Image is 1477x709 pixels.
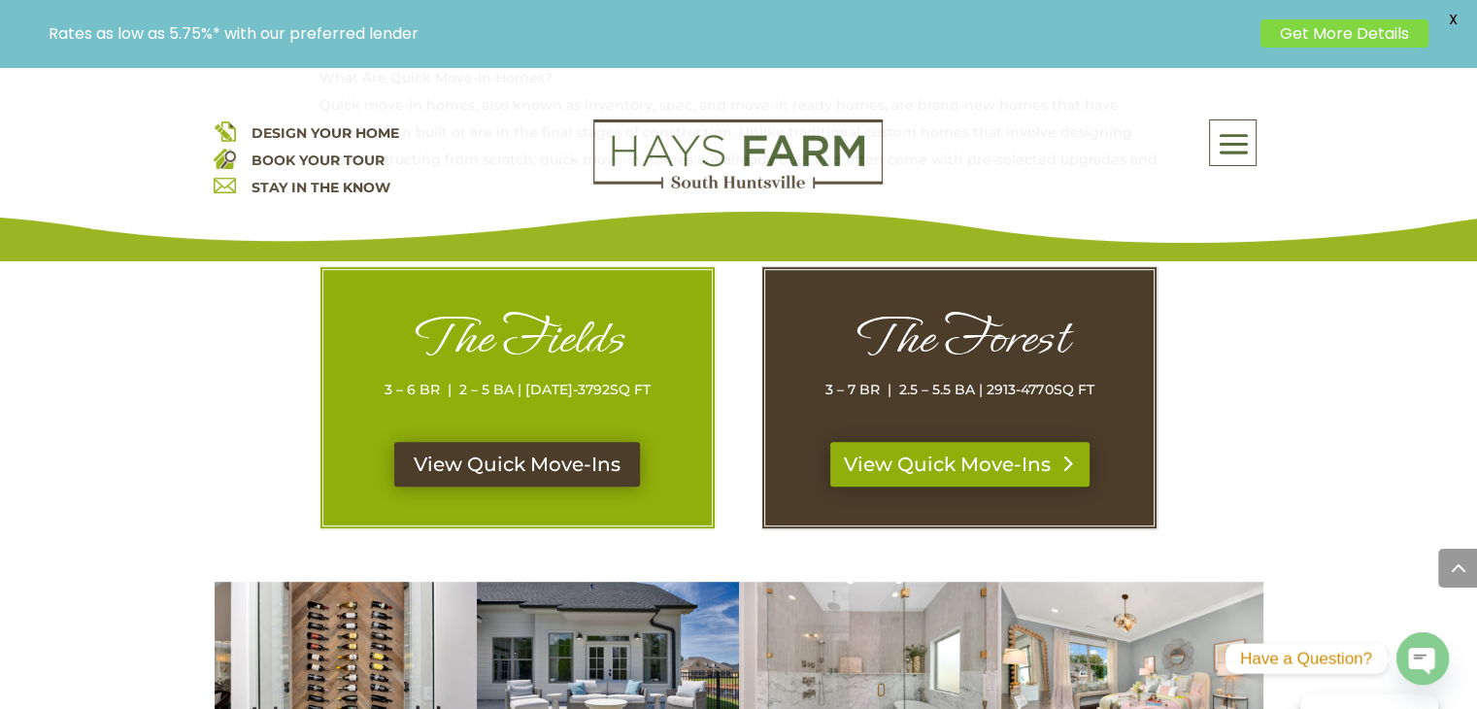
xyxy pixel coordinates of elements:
[830,442,1090,487] a: View Quick Move-Ins
[804,309,1115,376] h1: The Forest
[1260,19,1428,48] a: Get More Details
[362,309,673,376] h1: The Fields
[1438,5,1467,34] span: X
[804,376,1115,403] p: 3 – 7 BR | 2.5 – 5.5 BA | 2913-4770
[214,147,236,169] img: book your home tour
[593,176,883,193] a: hays farm homes huntsville development
[251,124,398,142] a: DESIGN YOUR HOME
[251,179,389,196] a: STAY IN THE KNOW
[385,381,610,398] span: 3 – 6 BR | 2 – 5 BA | [DATE]-3792
[394,442,640,487] a: View Quick Move-Ins
[1053,381,1093,398] span: SQ FT
[214,119,236,142] img: design your home
[610,381,651,398] span: SQ FT
[593,119,883,189] img: Logo
[251,152,384,169] a: BOOK YOUR TOUR
[49,24,1251,43] p: Rates as low as 5.75%* with our preferred lender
